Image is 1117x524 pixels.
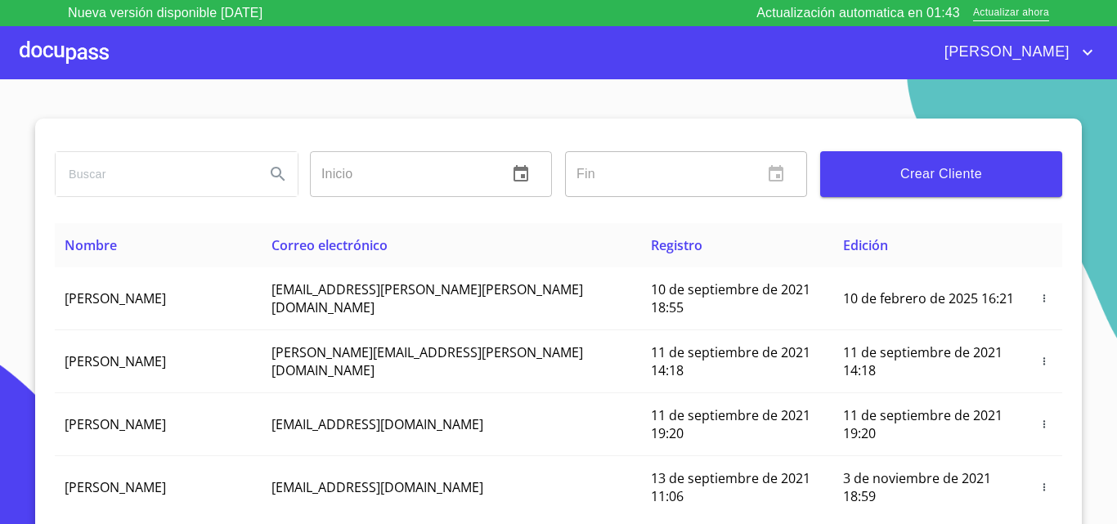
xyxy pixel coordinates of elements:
[65,478,166,496] span: [PERSON_NAME]
[843,469,991,505] span: 3 de noviembre de 2021 18:59
[833,163,1049,186] span: Crear Cliente
[65,352,166,370] span: [PERSON_NAME]
[68,3,262,23] p: Nueva versión disponible [DATE]
[65,415,166,433] span: [PERSON_NAME]
[651,343,810,379] span: 11 de septiembre de 2021 14:18
[271,415,483,433] span: [EMAIL_ADDRESS][DOMAIN_NAME]
[56,152,252,196] input: search
[651,406,810,442] span: 11 de septiembre de 2021 19:20
[843,343,1003,379] span: 11 de septiembre de 2021 14:18
[973,5,1049,22] span: Actualizar ahora
[932,39,1097,65] button: account of current user
[932,39,1078,65] span: [PERSON_NAME]
[271,478,483,496] span: [EMAIL_ADDRESS][DOMAIN_NAME]
[843,289,1014,307] span: 10 de febrero de 2025 16:21
[65,236,117,254] span: Nombre
[820,151,1062,197] button: Crear Cliente
[651,236,702,254] span: Registro
[65,289,166,307] span: [PERSON_NAME]
[271,236,388,254] span: Correo electrónico
[843,236,888,254] span: Edición
[651,280,810,316] span: 10 de septiembre de 2021 18:55
[756,3,960,23] p: Actualización automatica en 01:43
[843,406,1003,442] span: 11 de septiembre de 2021 19:20
[271,280,583,316] span: [EMAIL_ADDRESS][PERSON_NAME][PERSON_NAME][DOMAIN_NAME]
[258,155,298,194] button: Search
[651,469,810,505] span: 13 de septiembre de 2021 11:06
[271,343,583,379] span: [PERSON_NAME][EMAIL_ADDRESS][PERSON_NAME][DOMAIN_NAME]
